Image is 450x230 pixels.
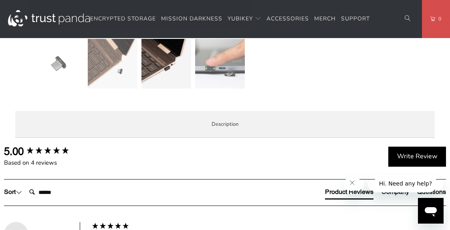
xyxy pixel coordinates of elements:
img: YubiKey 5C Nano - Trust Panda [195,39,245,89]
img: YubiKey 5C Nano - Trust Panda [34,39,84,89]
span: Encrypted Storage [90,15,156,22]
a: Merch [314,10,336,28]
iframe: Button to launch messaging window [418,198,444,224]
div: Reviews Tabs [325,188,446,204]
span: YubiKey [228,15,253,22]
iframe: Close message [344,175,364,195]
div: Overall product rating out of 5: 5.00 [4,144,88,159]
div: Sort [4,188,22,196]
img: YubiKey 5C Nano - Trust Panda [141,39,191,89]
div: 5.00 star rating [26,146,70,157]
div: Based on 4 reviews [4,159,88,167]
img: Trust Panda Australia [8,10,90,26]
span: Accessories [266,15,309,22]
img: YubiKey 5C Nano - Trust Panda [88,39,137,89]
span: 0 [435,14,442,23]
iframe: Message from company [367,175,444,192]
div: Product Reviews [325,188,373,196]
a: Mission Darkness [161,10,222,28]
summary: YubiKey [228,10,261,28]
div: 5.00 [4,144,24,159]
span: Merch [314,15,336,22]
span: Support [341,15,370,22]
input: Search [26,184,90,200]
a: Accessories [266,10,309,28]
nav: Translation missing: en.navigation.header.main_nav [90,10,370,28]
label: Description [15,111,435,138]
a: Encrypted Storage [90,10,156,28]
a: Support [341,10,370,28]
div: Write Review [388,147,446,167]
span: Mission Darkness [161,15,222,22]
